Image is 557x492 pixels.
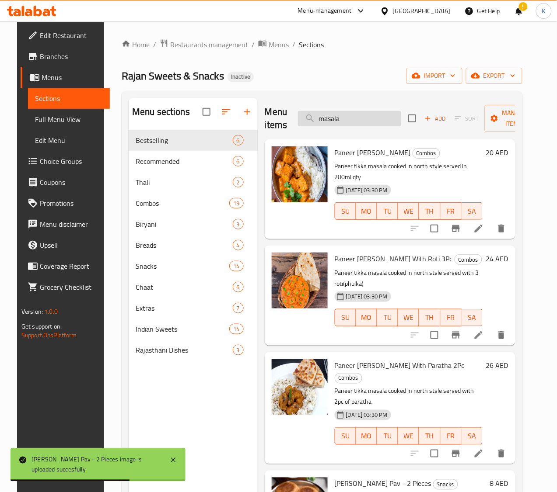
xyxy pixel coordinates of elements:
[129,340,258,360] div: Rajasthani Dishes3
[360,311,374,324] span: MO
[444,430,458,443] span: FR
[35,135,103,146] span: Edit Menu
[40,51,103,62] span: Branches
[486,253,508,265] h6: 24 AED
[21,235,110,256] a: Upsell
[40,156,103,166] span: Choice Groups
[445,218,466,239] button: Branch-specific-item
[424,114,447,124] span: Add
[153,39,156,50] li: /
[233,156,244,166] div: items
[230,262,243,270] span: 14
[299,39,324,50] span: Sections
[339,205,353,218] span: SU
[272,146,328,202] img: Paneer Tikka Masala
[343,186,391,194] span: [DATE] 03:30 PM
[356,427,377,445] button: MO
[377,202,398,220] button: TU
[35,93,103,104] span: Sections
[42,72,103,83] span: Menus
[335,477,431,490] span: [PERSON_NAME] Pav - 2 Pieces
[136,156,233,166] span: Recommended
[129,151,258,172] div: Recommended6
[233,177,244,187] div: items
[132,105,190,118] h2: Menu sections
[292,39,295,50] li: /
[129,298,258,319] div: Extras7
[473,70,515,81] span: export
[486,359,508,371] h6: 26 AED
[233,136,243,145] span: 6
[465,205,479,218] span: SA
[230,325,243,333] span: 14
[21,151,110,172] a: Choice Groups
[40,261,103,271] span: Coverage Report
[136,345,233,355] span: Rajasthani Dishes
[136,135,233,146] span: Bestselling
[462,309,483,326] button: SA
[335,373,362,383] span: Combos
[402,205,416,218] span: WE
[233,157,243,166] span: 6
[455,254,482,265] div: Combos
[40,240,103,250] span: Upsell
[381,430,395,443] span: TU
[129,235,258,256] div: Breads4
[136,261,229,271] div: Snacks
[40,177,103,187] span: Coupons
[229,261,243,271] div: items
[21,277,110,298] a: Grocery Checklist
[413,70,455,81] span: import
[441,309,462,326] button: FR
[449,112,485,125] span: Select section first
[233,345,244,355] div: items
[425,219,444,238] span: Select to update
[21,172,110,193] a: Coupons
[122,39,150,50] a: Home
[441,427,462,445] button: FR
[129,126,258,364] nav: Menu sections
[21,256,110,277] a: Coverage Report
[265,105,287,132] h2: Menu items
[423,430,437,443] span: TH
[136,177,233,187] div: Thali
[393,6,451,16] div: [GEOGRAPHIC_DATA]
[233,304,243,312] span: 7
[28,88,110,109] a: Sections
[136,240,233,250] div: Breads
[419,202,440,220] button: TH
[233,346,243,354] span: 3
[360,430,374,443] span: MO
[403,109,421,128] span: Select section
[486,146,508,159] h6: 20 AED
[423,205,437,218] span: TH
[441,202,462,220] button: FR
[343,411,391,419] span: [DATE] 03:30 PM
[406,68,462,84] button: import
[129,214,258,235] div: Biryani3
[237,101,258,122] button: Add section
[40,198,103,208] span: Promotions
[233,220,243,229] span: 3
[377,309,398,326] button: TU
[129,130,258,151] div: Bestselling6
[21,306,43,317] span: Version:
[40,219,103,229] span: Menu disclaimer
[335,267,483,289] p: Paneer tikka masala cooked in north style served with 3 roti(phulka)
[258,39,289,50] a: Menus
[229,198,243,208] div: items
[233,283,243,291] span: 6
[423,311,437,324] span: TH
[129,256,258,277] div: Snacks14
[228,72,254,82] div: Inactive
[136,324,229,334] span: Indian Sweets
[490,478,508,490] h6: 8 AED
[129,193,258,214] div: Combos19
[425,444,444,463] span: Select to update
[343,292,391,301] span: [DATE] 03:30 PM
[465,430,479,443] span: SA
